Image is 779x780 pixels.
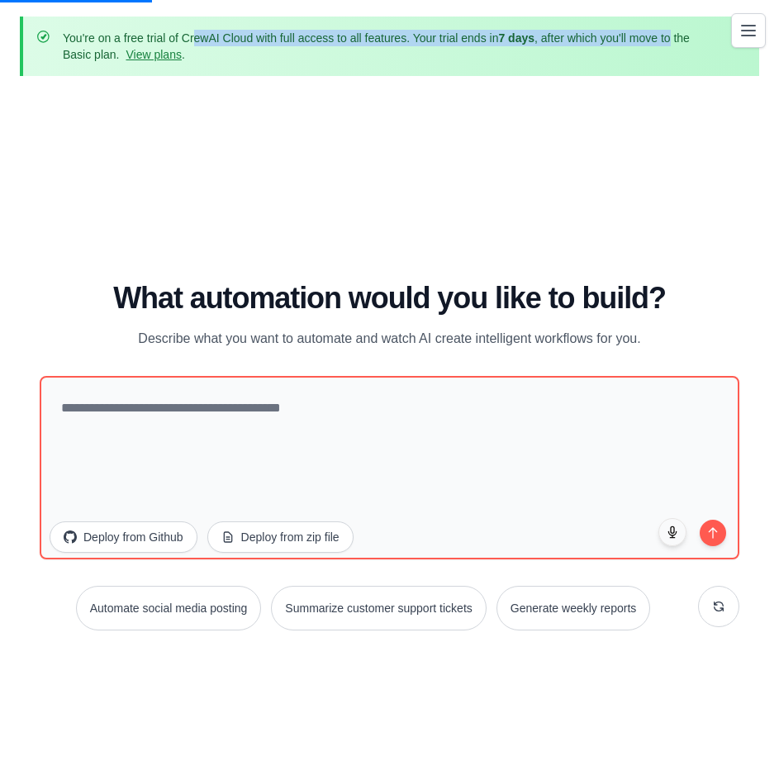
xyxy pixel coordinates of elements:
[112,328,667,350] p: Describe what you want to automate and watch AI create intelligent workflows for you.
[40,282,739,315] h1: What automation would you like to build?
[696,701,779,780] iframe: Chat Widget
[126,48,181,61] a: View plans
[731,13,766,48] button: Toggle navigation
[50,521,197,553] button: Deploy from Github
[496,586,651,630] button: Generate weekly reports
[696,701,779,780] div: Chat-Widget
[498,31,534,45] strong: 7 days
[271,586,486,630] button: Summarize customer support tickets
[63,30,720,63] p: You're on a free trial of CrewAI Cloud with full access to all features. Your trial ends in , aft...
[76,586,262,630] button: Automate social media posting
[207,521,354,553] button: Deploy from zip file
